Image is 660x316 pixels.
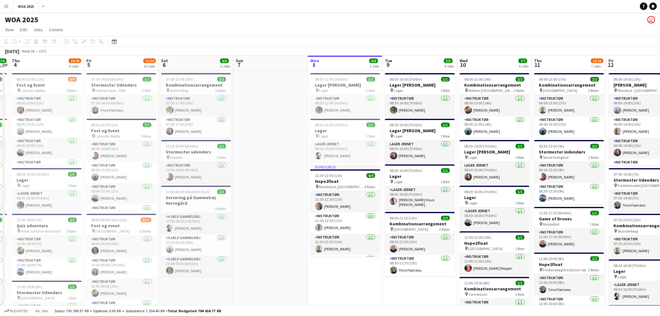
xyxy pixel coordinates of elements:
span: Week 36 [21,49,36,53]
span: Comms [49,27,63,33]
a: Jobs [31,26,45,34]
span: All jobs [34,308,49,313]
span: View [5,27,14,33]
span: Jobs [33,27,43,33]
span: Budgeted [10,309,28,313]
a: Comms [47,26,66,34]
div: Salary 793 380.37 KR + Expenses 0.00 KR + Subsistence 1 034.40 KR = [55,308,221,313]
span: Edit [20,27,27,33]
a: View [2,26,16,34]
app-user-avatar: Drift Drift [648,16,655,23]
h1: WOA 2025 [5,15,38,24]
div: CEST [39,49,47,53]
a: Edit [17,26,30,34]
button: WOA 2025 [13,0,39,13]
div: [DATE] [5,48,19,54]
button: Budgeted [3,308,29,314]
span: Total Budgeted 794 414.77 KR [168,308,221,313]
